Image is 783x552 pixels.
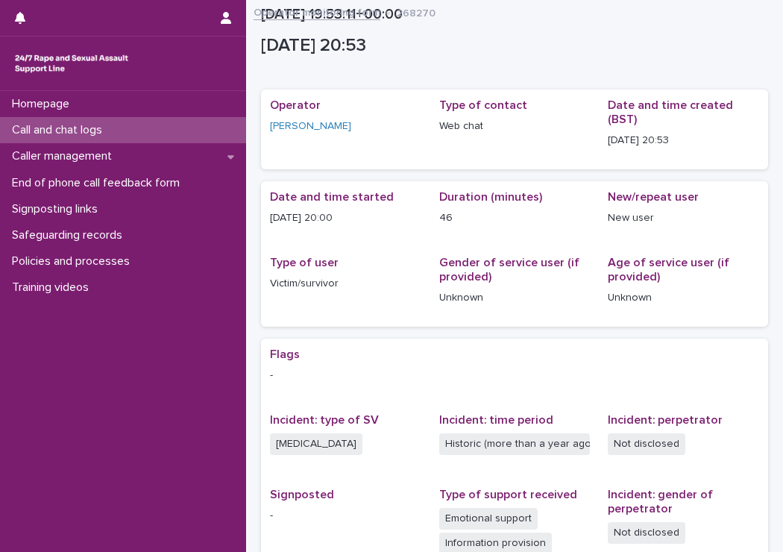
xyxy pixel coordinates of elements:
[439,290,591,306] p: Unknown
[6,123,114,137] p: Call and chat logs
[608,257,729,283] span: Age of service user (if provided)
[6,202,110,216] p: Signposting links
[439,489,577,501] span: Type of support received
[439,99,527,111] span: Type of contact
[270,348,300,360] span: Flags
[254,3,380,20] a: Operator monitoring form
[439,508,538,530] span: Emotional support
[270,414,379,426] span: Incident: type of SV
[608,433,685,455] span: Not disclosed
[270,191,394,203] span: Date and time started
[397,4,435,20] p: 268270
[6,228,134,242] p: Safeguarding records
[6,176,192,190] p: End of phone call feedback form
[608,489,713,515] span: Incident: gender of perpetrator
[439,191,542,203] span: Duration (minutes)
[270,433,362,455] span: [MEDICAL_DATA]
[6,280,101,295] p: Training videos
[270,489,334,501] span: Signposted
[12,48,131,78] img: rhQMoQhaT3yELyF149Cw
[6,149,124,163] p: Caller management
[270,99,321,111] span: Operator
[270,210,421,226] p: [DATE] 20:00
[439,414,553,426] span: Incident: time period
[270,119,351,134] a: [PERSON_NAME]
[6,254,142,269] p: Policies and processes
[270,368,759,383] p: -
[608,210,759,226] p: New user
[270,257,339,269] span: Type of user
[270,276,421,292] p: Victim/survivor
[608,290,759,306] p: Unknown
[6,97,81,111] p: Homepage
[608,99,733,125] span: Date and time created (BST)
[439,210,591,226] p: 46
[270,508,421,524] p: -
[439,257,579,283] span: Gender of service user (if provided)
[608,191,699,203] span: New/repeat user
[439,119,591,134] p: Web chat
[439,433,591,455] span: Historic (more than a year ago)
[608,522,685,544] span: Not disclosed
[608,414,723,426] span: Incident: perpetrator
[608,133,759,148] p: [DATE] 20:53
[261,35,762,57] p: [DATE] 20:53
